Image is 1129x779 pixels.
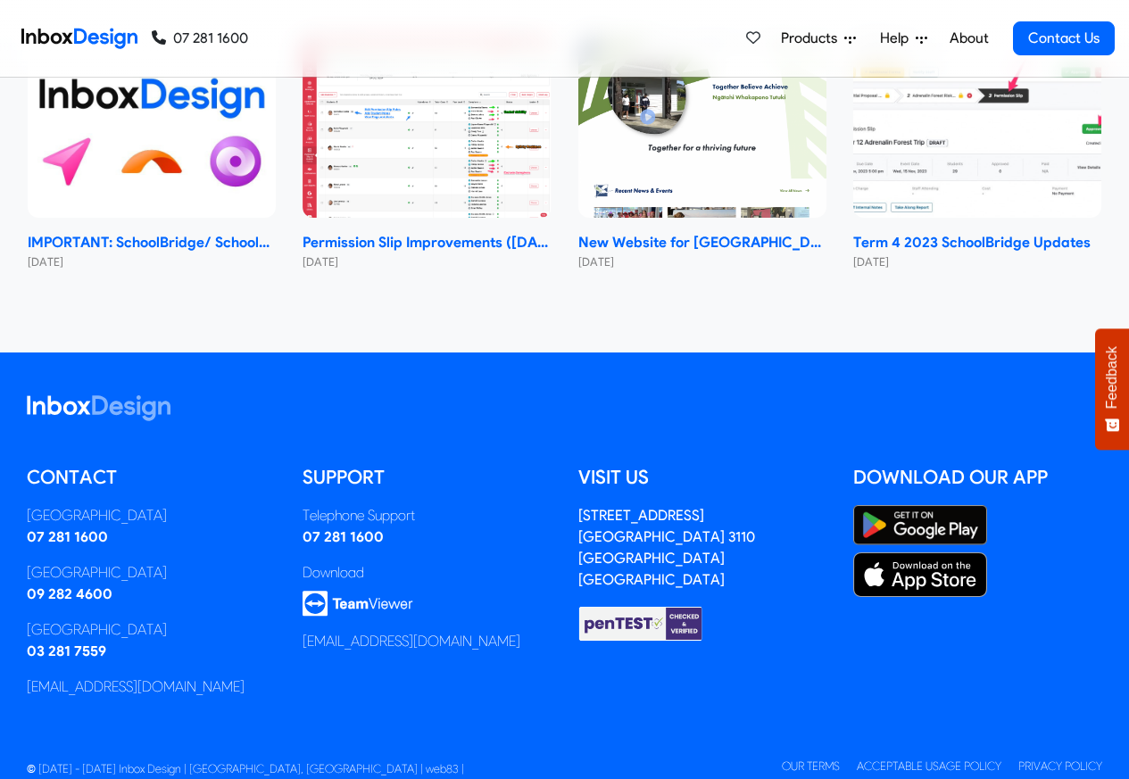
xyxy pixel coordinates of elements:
a: [EMAIL_ADDRESS][DOMAIN_NAME] [27,678,245,695]
span: Help [880,28,916,49]
strong: IMPORTANT: SchoolBridge/ SchoolPoint Data- Sharing Information- NEW 2024 [28,232,276,253]
img: logo_teamviewer.svg [303,591,413,617]
h5: Download our App [853,464,1102,491]
a: Acceptable Usage Policy [857,759,1001,773]
div: Download [303,562,552,584]
a: Products [774,21,863,56]
small: [DATE] [853,253,1101,270]
img: New Website for Whangaparāoa College [578,32,826,219]
small: [DATE] [28,253,276,270]
small: [DATE] [303,253,551,270]
h5: Contact [27,464,276,491]
a: Help [873,21,934,56]
div: [GEOGRAPHIC_DATA] [27,562,276,584]
span: Feedback [1104,346,1120,409]
button: Feedback - Show survey [1095,328,1129,450]
h5: Visit us [578,464,827,491]
img: Google Play Store [853,505,987,545]
img: Term 4 2023 SchoolBridge Updates [853,32,1101,219]
a: Term 4 2023 SchoolBridge Updates Term 4 2023 SchoolBridge Updates [DATE] [853,32,1101,271]
a: 03 281 7559 [27,642,106,659]
a: 07 281 1600 [27,528,108,545]
a: 09 282 4600 [27,585,112,602]
a: IMPORTANT: SchoolBridge/ SchoolPoint Data- Sharing Information- NEW 2024 IMPORTANT: SchoolBridge/... [28,32,276,271]
span: © [DATE] - [DATE] Inbox Design | [GEOGRAPHIC_DATA], [GEOGRAPHIC_DATA] | web83 | [27,762,464,775]
a: Checked & Verified by penTEST [578,614,703,631]
strong: Permission Slip Improvements ([DATE]) [303,232,551,253]
a: Our Terms [782,759,840,773]
small: [DATE] [578,253,826,270]
strong: New Website for [GEOGRAPHIC_DATA] [578,232,826,253]
img: IMPORTANT: SchoolBridge/ SchoolPoint Data- Sharing Information- NEW 2024 [28,32,276,219]
a: About [944,21,993,56]
a: [STREET_ADDRESS][GEOGRAPHIC_DATA] 3110[GEOGRAPHIC_DATA][GEOGRAPHIC_DATA] [578,507,755,588]
img: Permission Slip Improvements (June 2024) [303,32,551,219]
a: 07 281 1600 [152,28,248,49]
div: [GEOGRAPHIC_DATA] [27,619,276,641]
div: [GEOGRAPHIC_DATA] [27,505,276,526]
img: Apple App Store [853,552,987,597]
h5: Support [303,464,552,491]
a: Permission Slip Improvements (June 2024) Permission Slip Improvements ([DATE]) [DATE] [303,32,551,271]
strong: Term 4 2023 SchoolBridge Updates [853,232,1101,253]
img: Checked & Verified by penTEST [578,605,703,642]
address: [STREET_ADDRESS] [GEOGRAPHIC_DATA] 3110 [GEOGRAPHIC_DATA] [GEOGRAPHIC_DATA] [578,507,755,588]
a: [EMAIL_ADDRESS][DOMAIN_NAME] [303,633,520,650]
span: Products [781,28,844,49]
div: Telephone Support [303,505,552,526]
a: Privacy Policy [1018,759,1102,773]
a: New Website for Whangaparāoa College New Website for [GEOGRAPHIC_DATA] [DATE] [578,32,826,271]
a: 07 281 1600 [303,528,384,545]
img: logo_inboxdesign_white.svg [27,395,170,421]
a: Contact Us [1013,21,1115,55]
